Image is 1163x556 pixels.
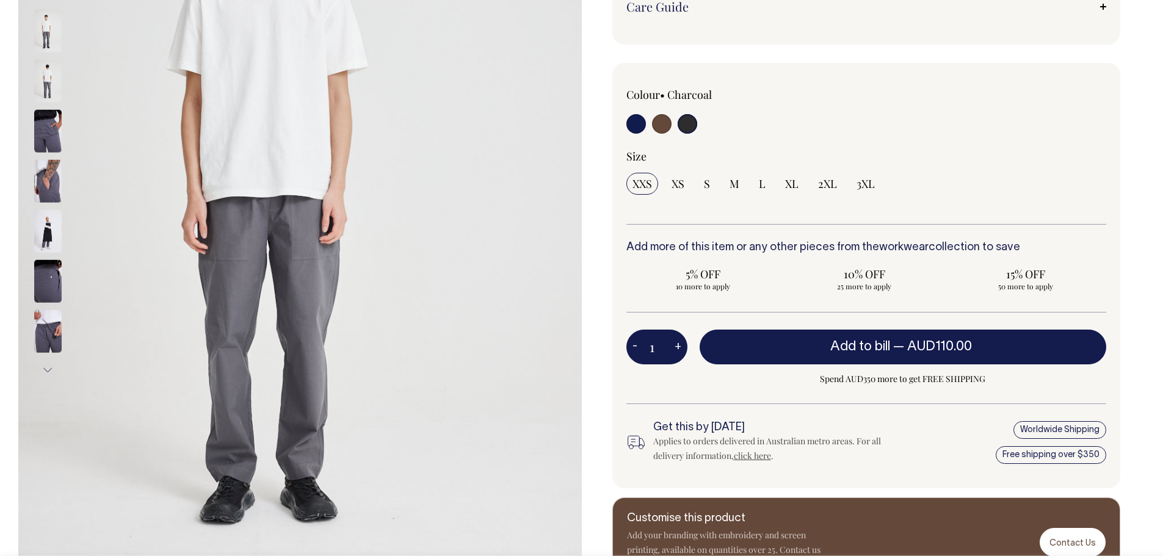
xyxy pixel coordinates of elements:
span: 10% OFF [794,267,935,281]
img: charcoal [34,160,62,203]
input: XL [779,173,805,195]
img: charcoal [34,260,62,303]
span: Spend AUD350 more to get FREE SHIPPING [700,372,1107,386]
button: Add to bill —AUD110.00 [700,330,1107,364]
input: L [753,173,772,195]
span: XS [672,176,684,191]
span: • [660,87,665,102]
input: XS [665,173,690,195]
span: 10 more to apply [632,281,774,291]
span: L [759,176,766,191]
input: 3XL [850,173,881,195]
input: 5% OFF 10 more to apply [626,263,780,295]
span: M [730,176,739,191]
input: 10% OFF 25 more to apply [788,263,941,295]
span: 25 more to apply [794,281,935,291]
span: — [893,341,975,353]
input: 2XL [812,173,843,195]
span: S [704,176,710,191]
h6: Get this by [DATE] [653,422,889,434]
button: Next [38,356,57,384]
input: 15% OFF 50 more to apply [949,263,1103,295]
button: + [668,335,687,359]
span: XXS [632,176,652,191]
span: 3XL [857,176,875,191]
input: M [723,173,745,195]
span: AUD110.00 [907,341,972,353]
span: 50 more to apply [955,281,1096,291]
div: Colour [626,87,819,102]
h6: Customise this product [627,513,822,525]
span: 5% OFF [632,267,774,281]
input: XXS [626,173,658,195]
div: Applies to orders delivered in Australian metro areas. For all delivery information, . [653,434,889,463]
a: workwear [879,242,929,253]
input: S [698,173,716,195]
span: 15% OFF [955,267,1096,281]
span: 2XL [818,176,837,191]
span: Add to bill [830,341,890,353]
img: charcoal [34,310,62,353]
div: Size [626,149,1107,164]
h6: Add more of this item or any other pieces from the collection to save [626,242,1107,254]
img: charcoal [34,110,62,153]
label: Charcoal [667,87,712,102]
img: charcoal [34,210,62,253]
img: charcoal [34,10,62,52]
a: click here [734,450,771,461]
span: XL [785,176,799,191]
button: - [626,335,643,359]
img: charcoal [34,60,62,103]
